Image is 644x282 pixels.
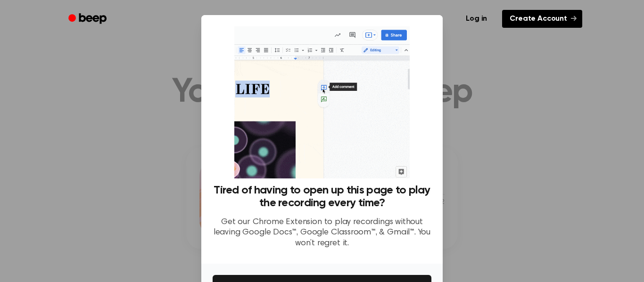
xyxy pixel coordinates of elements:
a: Create Account [502,10,582,28]
a: Beep [62,10,115,28]
a: Log in [456,8,496,30]
p: Get our Chrome Extension to play recordings without leaving Google Docs™, Google Classroom™, & Gm... [213,217,431,249]
img: Beep extension in action [234,26,409,178]
h3: Tired of having to open up this page to play the recording every time? [213,184,431,209]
